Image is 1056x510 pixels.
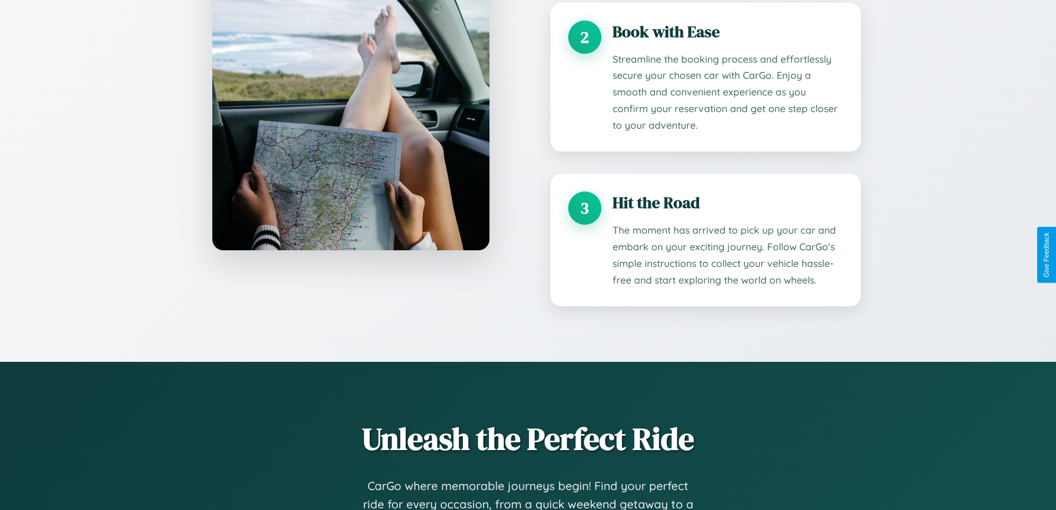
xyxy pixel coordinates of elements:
[613,51,843,134] p: Streamline the booking process and effortlessly secure your chosen car with CarGo. Enjoy a smooth...
[1043,233,1050,277] div: Give Feedback
[613,21,843,43] h3: Book with Ease
[613,191,843,214] h3: Hit the Road
[568,191,601,225] div: 3
[196,417,861,460] h2: Unleash the Perfect Ride
[568,21,601,54] div: 2
[613,222,843,289] p: The moment has arrived to pick up your car and embark on your exciting journey. Follow CarGo's si...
